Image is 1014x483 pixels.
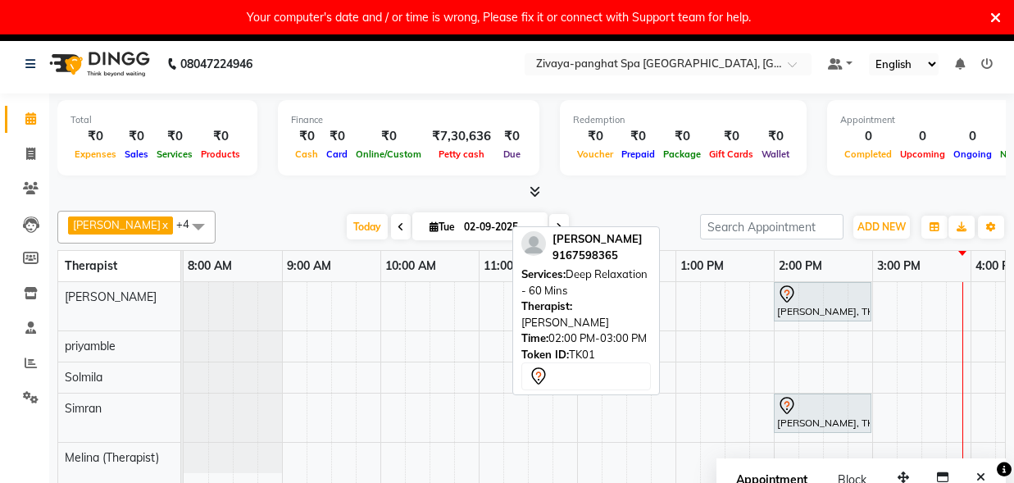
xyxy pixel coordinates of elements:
[161,218,168,231] a: x
[65,370,102,385] span: Solmila
[73,218,161,231] span: [PERSON_NAME]
[757,148,793,160] span: Wallet
[853,216,910,239] button: ADD NEW
[521,299,572,312] span: Therapist:
[705,148,757,160] span: Gift Cards
[291,113,526,127] div: Finance
[425,221,459,233] span: Tue
[65,258,117,273] span: Therapist
[521,348,569,361] span: Token ID:
[573,127,617,146] div: ₹0
[896,148,949,160] span: Upcoming
[152,148,197,160] span: Services
[184,254,236,278] a: 8:00 AM
[459,215,541,239] input: 2025-09-02
[197,127,244,146] div: ₹0
[775,396,870,431] div: [PERSON_NAME], TK01, 02:00 PM-03:00 PM, Deep Relaxation - 60 Mins
[498,127,526,146] div: ₹0
[70,113,244,127] div: Total
[381,254,440,278] a: 10:00 AM
[120,148,152,160] span: Sales
[521,347,651,363] div: TK01
[700,214,843,239] input: Search Appointment
[180,41,252,87] b: 08047224946
[573,148,617,160] span: Voucher
[757,127,793,146] div: ₹0
[676,254,728,278] a: 1:00 PM
[705,127,757,146] div: ₹0
[65,289,157,304] span: [PERSON_NAME]
[573,113,793,127] div: Redemption
[949,127,996,146] div: 0
[42,41,154,87] img: logo
[434,148,489,160] span: Petty cash
[291,148,322,160] span: Cash
[521,330,651,347] div: 02:00 PM-03:00 PM
[659,127,705,146] div: ₹0
[70,127,120,146] div: ₹0
[840,148,896,160] span: Completed
[617,148,659,160] span: Prepaid
[197,148,244,160] span: Products
[552,248,643,264] div: 9167598365
[840,127,896,146] div: 0
[65,450,159,465] span: Melina (Therapist)
[352,127,425,146] div: ₹0
[775,254,826,278] a: 2:00 PM
[521,331,548,344] span: Time:
[247,7,751,28] div: Your computer's date and / or time is wrong, Please fix it or connect with Support team for help.
[322,127,352,146] div: ₹0
[617,127,659,146] div: ₹0
[521,298,651,330] div: [PERSON_NAME]
[352,148,425,160] span: Online/Custom
[775,285,870,319] div: [PERSON_NAME], TK01, 02:00 PM-03:00 PM, Deep Relaxation - 60 Mins
[896,127,949,146] div: 0
[521,267,566,280] span: Services:
[120,127,152,146] div: ₹0
[283,254,335,278] a: 9:00 AM
[176,217,202,230] span: +4
[152,127,197,146] div: ₹0
[291,127,322,146] div: ₹0
[65,401,102,416] span: Simran
[65,339,116,353] span: priyamble
[70,148,120,160] span: Expenses
[949,148,996,160] span: Ongoing
[521,231,546,256] img: profile
[659,148,705,160] span: Package
[425,127,498,146] div: ₹7,30,636
[499,148,525,160] span: Due
[322,148,352,160] span: Card
[857,221,906,233] span: ADD NEW
[873,254,925,278] a: 3:00 PM
[521,267,648,297] span: Deep Relaxation - 60 Mins
[552,232,643,245] span: [PERSON_NAME]
[480,254,539,278] a: 11:00 AM
[347,214,388,239] span: Today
